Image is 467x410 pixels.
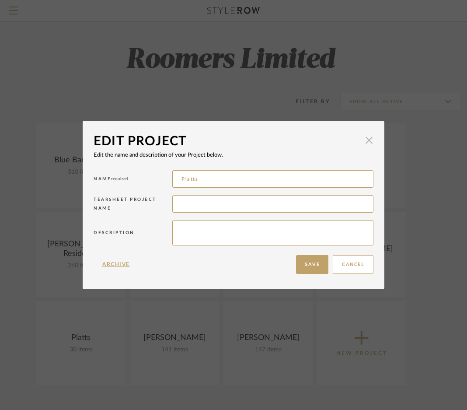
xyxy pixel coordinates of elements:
button: Archive [94,255,139,274]
button: Cancel [333,255,373,274]
span: Edit the name and description of your Project below. [94,152,223,158]
button: Close [360,132,378,149]
button: Save [296,255,328,274]
div: Edit Project [94,132,360,151]
span: required [111,177,128,181]
div: Description [94,228,172,240]
div: Tearsheet Project Name [94,195,172,216]
div: Name [94,175,172,186]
